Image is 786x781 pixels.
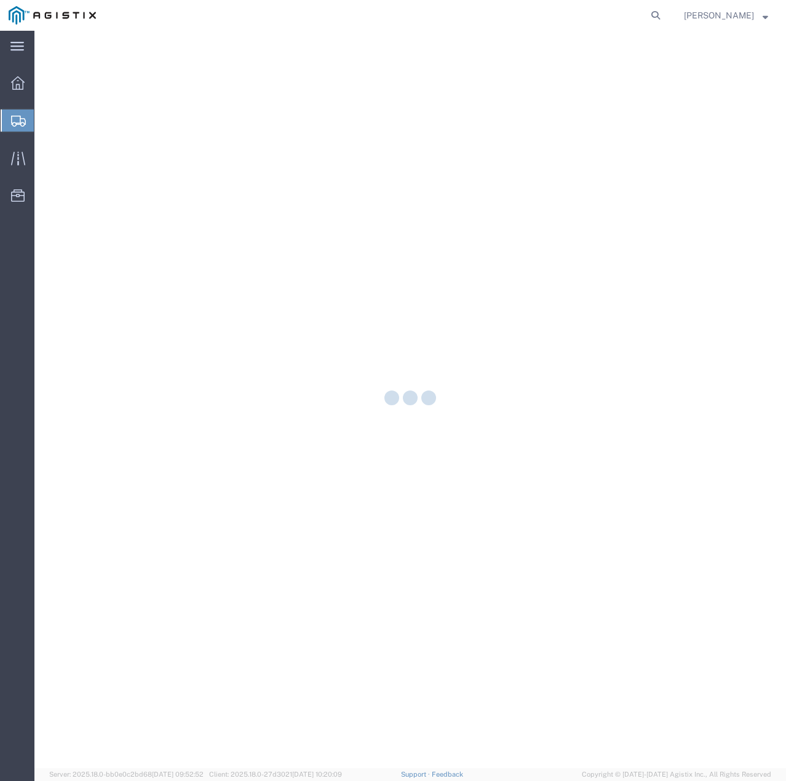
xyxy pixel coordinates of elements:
[683,8,769,23] button: [PERSON_NAME]
[684,9,754,22] span: Eric Timmerman
[432,771,463,778] a: Feedback
[209,771,342,778] span: Client: 2025.18.0-27d3021
[292,771,342,778] span: [DATE] 10:20:09
[401,771,432,778] a: Support
[582,769,771,780] span: Copyright © [DATE]-[DATE] Agistix Inc., All Rights Reserved
[49,771,204,778] span: Server: 2025.18.0-bb0e0c2bd68
[9,6,96,25] img: logo
[152,771,204,778] span: [DATE] 09:52:52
